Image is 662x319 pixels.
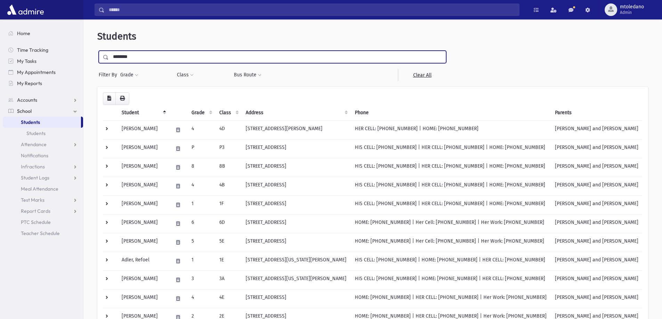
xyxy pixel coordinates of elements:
[97,31,136,42] span: Students
[351,270,551,289] td: HIS CELL: [PHONE_NUMBER] | HOME: [PHONE_NUMBER] | HER CELL: [PHONE_NUMBER]
[3,56,83,67] a: My Tasks
[187,270,215,289] td: 3
[398,69,446,81] a: Clear All
[17,97,37,103] span: Accounts
[21,175,49,181] span: Student Logs
[117,270,169,289] td: [PERSON_NAME]
[234,69,262,81] button: Bus Route
[3,194,83,205] a: Test Marks
[351,120,551,139] td: HER CELL: [PHONE_NUMBER] | HOME: [PHONE_NUMBER]
[620,10,644,15] span: Admin
[117,252,169,270] td: Adler, Refoel
[3,28,83,39] a: Home
[177,69,194,81] button: Class
[242,289,351,308] td: [STREET_ADDRESS]
[551,105,643,121] th: Parents
[351,158,551,177] td: HIS CELL: [PHONE_NUMBER] | HER CELL: [PHONE_NUMBER] | HOME: [PHONE_NUMBER]
[351,289,551,308] td: HOME: [PHONE_NUMBER] | HER CELL: [PHONE_NUMBER] | Her Work: [PHONE_NUMBER]
[215,233,242,252] td: 5E
[351,105,551,121] th: Phone
[351,195,551,214] td: HIS CELL: [PHONE_NUMBER] | HER CELL: [PHONE_NUMBER] | HOME: [PHONE_NUMBER]
[21,163,45,170] span: Infractions
[117,214,169,233] td: [PERSON_NAME]
[242,214,351,233] td: [STREET_ADDRESS]
[21,152,48,159] span: Notifications
[117,289,169,308] td: [PERSON_NAME]
[551,139,643,158] td: [PERSON_NAME] and [PERSON_NAME]
[21,230,60,236] span: Teacher Schedule
[551,270,643,289] td: [PERSON_NAME] and [PERSON_NAME]
[3,161,83,172] a: Infractions
[103,92,116,105] button: CSV
[187,195,215,214] td: 1
[3,172,83,183] a: Student Logs
[187,177,215,195] td: 4
[187,105,215,121] th: Grade: activate to sort column ascending
[187,120,215,139] td: 4
[187,158,215,177] td: 8
[551,252,643,270] td: [PERSON_NAME] and [PERSON_NAME]
[3,217,83,228] a: PTC Schedule
[21,119,40,125] span: Students
[620,4,644,10] span: mtoledano
[551,233,643,252] td: [PERSON_NAME] and [PERSON_NAME]
[242,270,351,289] td: [STREET_ADDRESS][US_STATE][PERSON_NAME]
[117,105,169,121] th: Student: activate to sort column descending
[215,195,242,214] td: 1F
[351,214,551,233] td: HOME: [PHONE_NUMBER] | Her Cell: [PHONE_NUMBER] | Her Work: [PHONE_NUMBER]
[187,139,215,158] td: P
[187,214,215,233] td: 6
[551,195,643,214] td: [PERSON_NAME] and [PERSON_NAME]
[551,177,643,195] td: [PERSON_NAME] and [PERSON_NAME]
[215,270,242,289] td: 3A
[3,150,83,161] a: Notifications
[17,108,32,114] span: School
[3,128,83,139] a: Students
[117,120,169,139] td: [PERSON_NAME]
[117,233,169,252] td: [PERSON_NAME]
[3,94,83,106] a: Accounts
[17,80,42,86] span: My Reports
[215,139,242,158] td: P3
[215,214,242,233] td: 6D
[187,252,215,270] td: 1
[215,105,242,121] th: Class: activate to sort column ascending
[242,252,351,270] td: [STREET_ADDRESS][US_STATE][PERSON_NAME]
[6,3,46,17] img: AdmirePro
[242,139,351,158] td: [STREET_ADDRESS]
[3,106,83,117] a: School
[3,117,81,128] a: Students
[120,69,139,81] button: Grade
[17,30,30,36] span: Home
[187,289,215,308] td: 4
[17,69,56,75] span: My Appointments
[21,197,44,203] span: Test Marks
[242,177,351,195] td: [STREET_ADDRESS]
[215,158,242,177] td: 8B
[105,3,519,16] input: Search
[21,141,47,148] span: Attendance
[351,252,551,270] td: HIS CELL: [PHONE_NUMBER] | HOME: [PHONE_NUMBER] | HER CELL: [PHONE_NUMBER]
[17,47,48,53] span: Time Tracking
[215,252,242,270] td: 1E
[3,44,83,56] a: Time Tracking
[3,205,83,217] a: Report Cards
[3,78,83,89] a: My Reports
[551,158,643,177] td: [PERSON_NAME] and [PERSON_NAME]
[117,195,169,214] td: [PERSON_NAME]
[3,183,83,194] a: Meal Attendance
[99,71,120,78] span: Filter By
[3,139,83,150] a: Attendance
[117,139,169,158] td: [PERSON_NAME]
[117,158,169,177] td: [PERSON_NAME]
[242,195,351,214] td: [STREET_ADDRESS]
[551,214,643,233] td: [PERSON_NAME] and [PERSON_NAME]
[21,219,51,225] span: PTC Schedule
[242,120,351,139] td: [STREET_ADDRESS][PERSON_NAME]
[115,92,129,105] button: Print
[351,139,551,158] td: HIS CELL: [PHONE_NUMBER] | HER CELL: [PHONE_NUMBER] | HOME: [PHONE_NUMBER]
[351,233,551,252] td: HOME: [PHONE_NUMBER] | Her Cell: [PHONE_NUMBER] | Her Work: [PHONE_NUMBER]
[3,228,83,239] a: Teacher Schedule
[117,177,169,195] td: [PERSON_NAME]
[551,289,643,308] td: [PERSON_NAME] and [PERSON_NAME]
